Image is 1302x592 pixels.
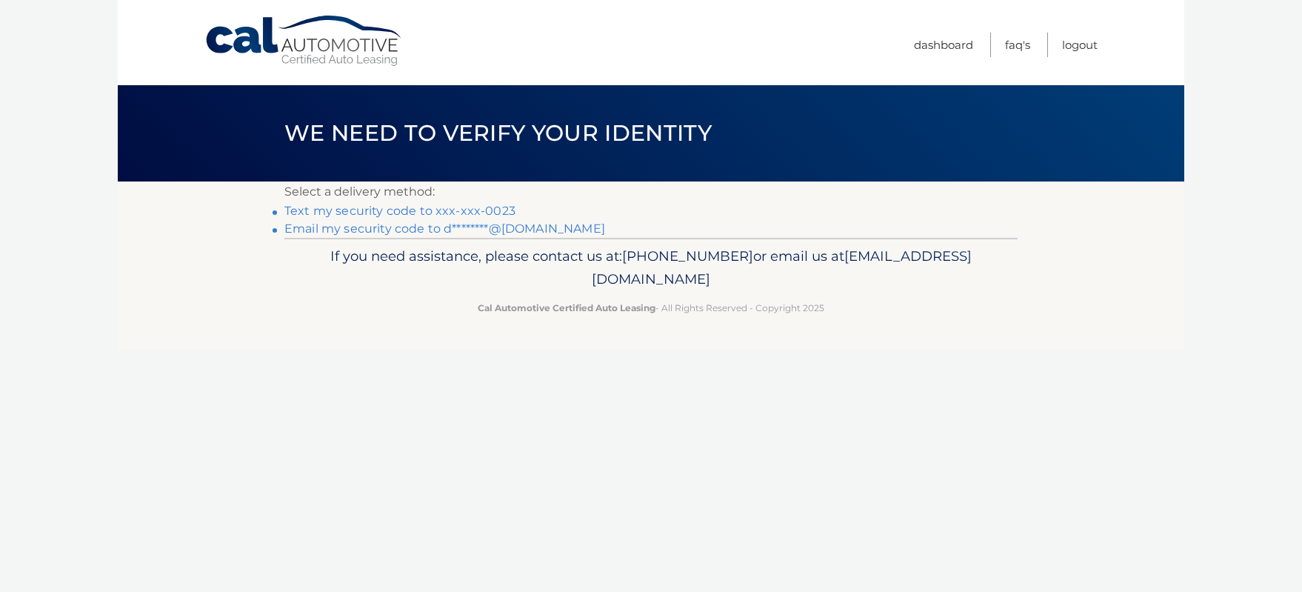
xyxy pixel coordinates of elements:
[284,222,605,236] a: Email my security code to d********@[DOMAIN_NAME]
[914,33,973,57] a: Dashboard
[294,245,1008,292] p: If you need assistance, please contact us at: or email us at
[284,182,1018,202] p: Select a delivery method:
[284,204,515,218] a: Text my security code to xxx-xxx-0023
[622,247,753,265] span: [PHONE_NUMBER]
[1062,33,1098,57] a: Logout
[1005,33,1030,57] a: FAQ's
[284,119,712,147] span: We need to verify your identity
[478,302,655,313] strong: Cal Automotive Certified Auto Leasing
[294,300,1008,316] p: - All Rights Reserved - Copyright 2025
[204,15,404,67] a: Cal Automotive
